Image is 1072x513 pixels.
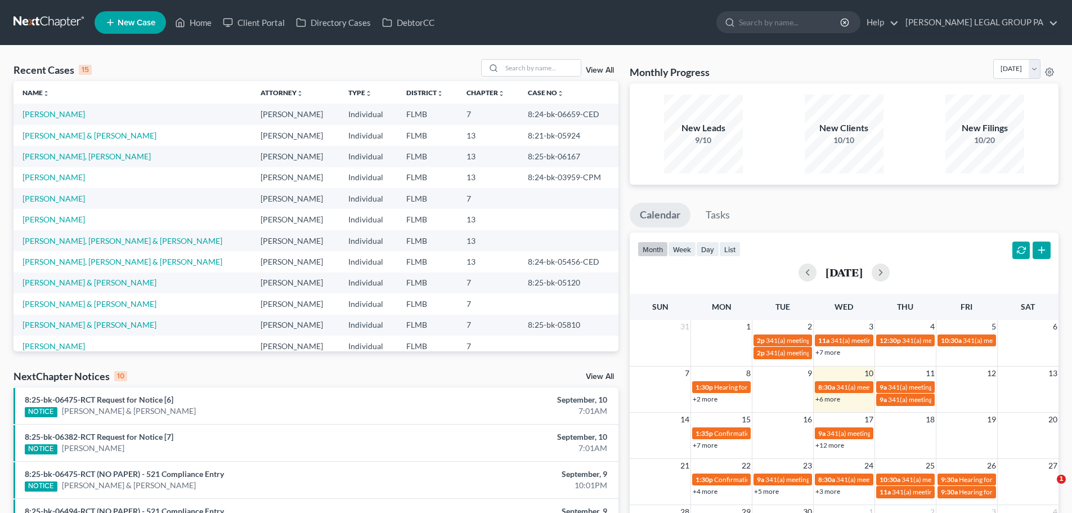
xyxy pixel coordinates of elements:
[679,320,690,333] span: 31
[757,475,764,484] span: 9a
[23,341,85,351] a: [PERSON_NAME]
[457,125,519,146] td: 13
[863,367,874,380] span: 10
[118,19,155,27] span: New Case
[457,336,519,356] td: 7
[739,12,842,33] input: Search by name...
[420,443,607,454] div: 7:01AM
[901,475,1010,484] span: 341(a) meeting for [PERSON_NAME]
[900,12,1058,33] a: [PERSON_NAME] LEGAL GROUP PA
[519,146,618,167] td: 8:25-bk-06167
[880,383,887,391] span: 9a
[457,209,519,230] td: 13
[836,475,945,484] span: 341(a) meeting for [PERSON_NAME]
[25,481,57,492] div: NOTICE
[990,320,997,333] span: 5
[397,209,457,230] td: FLMB
[528,88,564,97] a: Case Nounfold_more
[457,188,519,209] td: 7
[1034,475,1061,502] iframe: Intercom live chat
[23,151,151,161] a: [PERSON_NAME], [PERSON_NAME]
[902,336,1011,345] span: 341(a) meeting for [PERSON_NAME]
[986,367,997,380] span: 12
[664,122,743,135] div: New Leads
[693,441,717,449] a: +7 more
[252,273,339,293] td: [PERSON_NAME]
[868,320,874,333] span: 3
[714,383,802,391] span: Hearing for [PERSON_NAME]
[23,88,50,97] a: Nameunfold_more
[114,371,127,381] div: 10
[519,167,618,188] td: 8:24-bk-03959-CPM
[888,383,997,391] span: 341(a) meeting for [PERSON_NAME]
[664,135,743,146] div: 9/10
[339,230,397,251] td: Individual
[557,90,564,97] i: unfold_more
[745,367,752,380] span: 8
[252,146,339,167] td: [PERSON_NAME]
[806,367,813,380] span: 9
[339,188,397,209] td: Individual
[818,475,835,484] span: 8:30a
[348,88,372,97] a: Typeunfold_more
[25,395,173,404] a: 8:25-bk-06475-RCT Request for Notice [6]
[23,320,156,329] a: [PERSON_NAME] & [PERSON_NAME]
[925,367,936,380] span: 11
[802,413,813,426] span: 16
[827,429,995,438] span: 341(a) meeting for [PERSON_NAME] & [PERSON_NAME]
[519,104,618,124] td: 8:24-bk-06659-CED
[696,242,719,257] button: day
[519,251,618,272] td: 8:24-bk-05456-CED
[941,336,962,345] span: 10:30a
[339,251,397,272] td: Individual
[818,383,835,391] span: 8:30a
[961,302,972,311] span: Fri
[437,90,443,97] i: unfold_more
[929,320,936,333] span: 4
[831,336,999,345] span: 341(a) meeting for [PERSON_NAME] & [PERSON_NAME]
[880,336,901,345] span: 12:30p
[23,299,156,309] a: [PERSON_NAME] & [PERSON_NAME]
[1047,367,1058,380] span: 13
[693,395,717,403] a: +2 more
[775,302,790,311] span: Tue
[925,459,936,472] span: 25
[457,293,519,314] td: 7
[397,125,457,146] td: FLMB
[835,302,853,311] span: Wed
[420,405,607,417] div: 7:01AM
[62,443,124,454] a: [PERSON_NAME]
[696,429,713,438] span: 1:35p
[696,475,713,484] span: 1:30p
[815,395,840,403] a: +6 more
[23,257,222,266] a: [PERSON_NAME], [PERSON_NAME] & [PERSON_NAME]
[376,12,440,33] a: DebtorCC
[1047,413,1058,426] span: 20
[252,104,339,124] td: [PERSON_NAME]
[397,251,457,272] td: FLMB
[457,273,519,293] td: 7
[62,405,196,417] a: [PERSON_NAME] & [PERSON_NAME]
[766,349,934,357] span: 341(a) meeting for [PERSON_NAME] & [PERSON_NAME]
[941,475,958,484] span: 9:30a
[339,315,397,336] td: Individual
[986,413,997,426] span: 19
[252,125,339,146] td: [PERSON_NAME]
[406,88,443,97] a: Districtunfold_more
[757,349,765,357] span: 2p
[23,172,85,182] a: [PERSON_NAME]
[1047,459,1058,472] span: 27
[754,487,779,496] a: +5 more
[519,273,618,293] td: 8:25-bk-05120
[252,188,339,209] td: [PERSON_NAME]
[586,373,614,381] a: View All
[25,407,57,417] div: NOTICE
[339,336,397,356] td: Individual
[1021,302,1035,311] span: Sat
[339,167,397,188] td: Individual
[863,459,874,472] span: 24
[757,336,765,345] span: 2p
[586,66,614,74] a: View All
[397,336,457,356] td: FLMB
[925,413,936,426] span: 18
